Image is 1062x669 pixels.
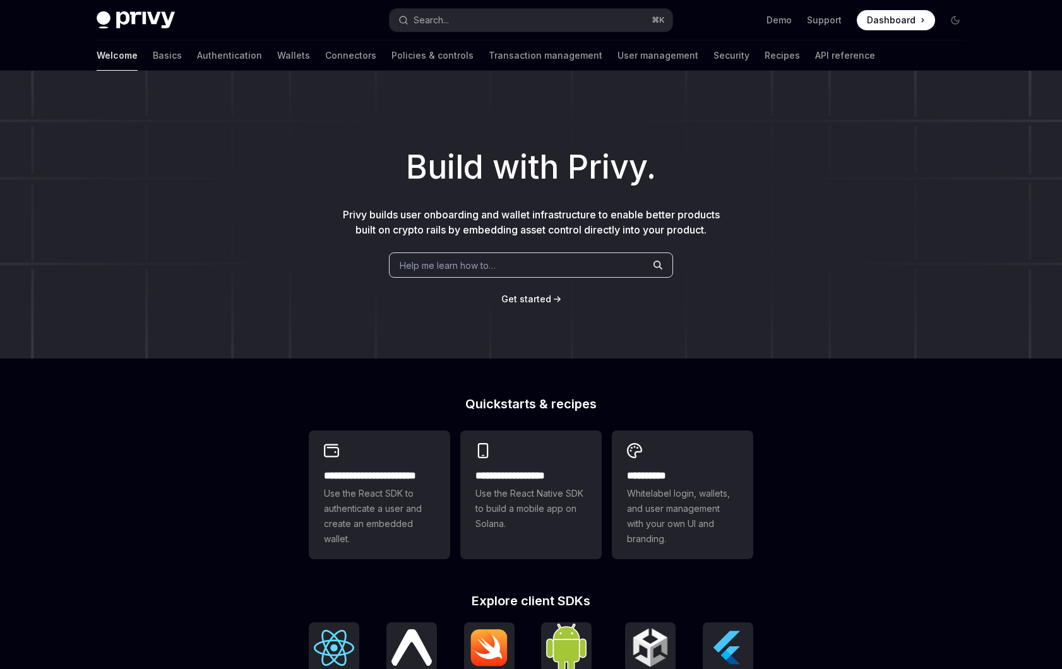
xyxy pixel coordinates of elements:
span: Get started [501,293,551,304]
span: Help me learn how to… [400,259,496,272]
img: Unity [630,627,671,668]
a: Wallets [277,40,310,71]
a: User management [618,40,698,71]
button: Toggle dark mode [945,10,965,30]
a: Demo [767,14,792,27]
span: Privy builds user onboarding and wallet infrastructure to enable better products built on crypto ... [343,208,720,236]
img: React Native [391,629,432,665]
a: Get started [501,293,551,305]
span: Use the React SDK to authenticate a user and create an embedded wallet. [324,486,435,547]
span: Use the React Native SDK to build a mobile app on Solana. [475,486,587,531]
h2: Explore client SDKs [309,595,753,607]
img: dark logo [97,11,175,29]
h2: Quickstarts & recipes [309,398,753,410]
span: Whitelabel login, wallets, and user management with your own UI and branding. [627,486,738,547]
a: Basics [153,40,182,71]
a: Transaction management [489,40,602,71]
a: Authentication [197,40,262,71]
a: Recipes [765,40,800,71]
a: Dashboard [857,10,935,30]
a: Security [713,40,749,71]
div: Search... [414,13,449,28]
a: Support [807,14,842,27]
a: **** *****Whitelabel login, wallets, and user management with your own UI and branding. [612,430,753,559]
span: ⌘ K [652,15,665,25]
img: Flutter [708,627,748,668]
a: Welcome [97,40,138,71]
button: Search...⌘K [390,9,672,32]
a: API reference [815,40,875,71]
img: React [314,630,354,666]
span: Dashboard [867,14,916,27]
a: **** **** **** ***Use the React Native SDK to build a mobile app on Solana. [460,430,602,559]
h1: Build with Privy. [20,143,1042,192]
a: Connectors [325,40,376,71]
img: iOS (Swift) [469,629,510,666]
a: Policies & controls [391,40,474,71]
